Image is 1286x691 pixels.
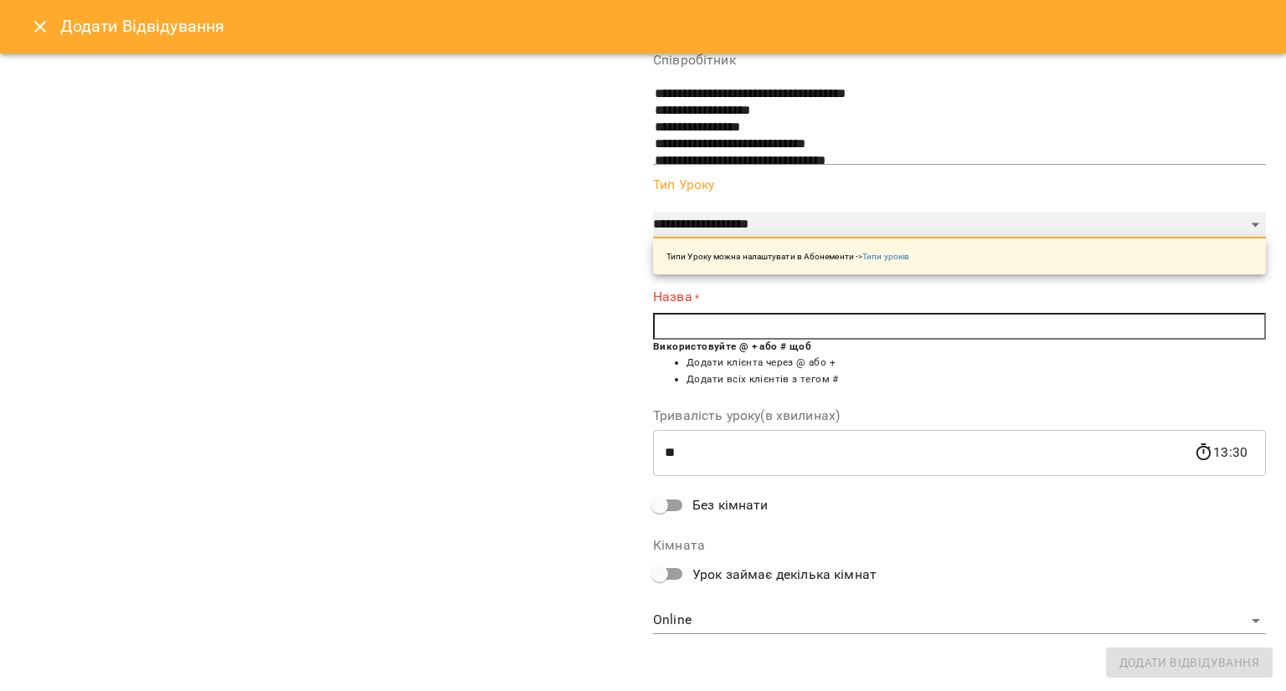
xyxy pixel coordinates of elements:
[20,7,60,47] button: Close
[653,178,1266,192] label: Тип Уроку
[60,13,225,39] h6: Додати Відвідування
[653,539,1266,552] label: Кімната
[687,355,1266,371] li: Додати клієнта через @ або +
[653,607,1266,634] div: Online
[653,409,1266,422] label: Тривалість уроку(в хвилинах)
[692,565,877,585] span: Урок займає декілька кімнат
[687,371,1266,388] li: Додати всіх клієнтів з тегом #
[862,252,909,261] a: Типи уроків
[692,495,769,515] span: Без кімнати
[653,340,811,352] b: Використовуйте @ + або # щоб
[666,250,909,263] p: Типи Уроку можна налаштувати в Абонементи ->
[653,54,1266,67] label: Співробітник
[653,288,1266,307] label: Назва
